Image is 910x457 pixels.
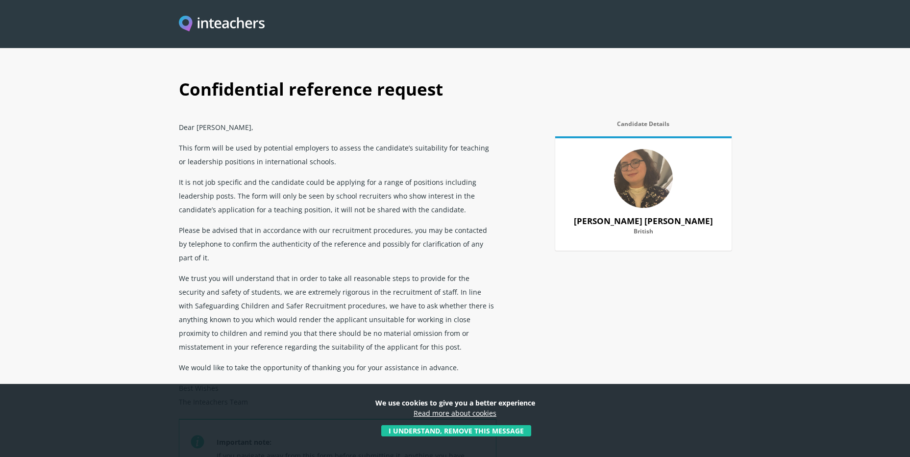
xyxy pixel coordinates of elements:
p: Please be advised that in accordance with our recruitment procedures, you may be contacted by tel... [179,220,496,268]
p: Dear [PERSON_NAME], [179,117,496,137]
img: Inteachers [179,16,265,33]
p: We trust you will understand that in order to take all reasonable steps to provide for the securi... [179,268,496,357]
button: I understand, remove this message [381,425,531,436]
label: British [567,228,720,241]
label: Candidate Details [555,121,732,133]
p: Best Wishes The Inteachers Team [179,378,496,419]
p: We would like to take the opportunity of thanking you for your assistance in advance. [179,357,496,378]
strong: [PERSON_NAME] [PERSON_NAME] [574,215,713,227]
p: This form will be used by potential employers to assess the candidate’s suitability for teaching ... [179,137,496,172]
a: Read more about cookies [414,408,496,418]
img: 79438 [614,149,673,208]
strong: We use cookies to give you a better experience [375,398,535,407]
h1: Confidential reference request [179,69,732,117]
p: It is not job specific and the candidate could be applying for a range of positions including lea... [179,172,496,220]
a: Visit this site's homepage [179,16,265,33]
